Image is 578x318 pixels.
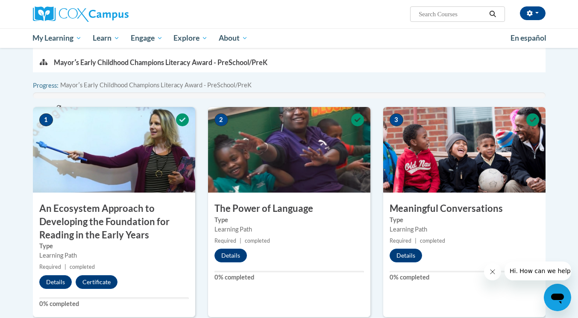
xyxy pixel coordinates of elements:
[383,202,546,215] h3: Meaningful Conversations
[87,28,125,48] a: Learn
[131,33,163,43] span: Engage
[168,28,213,48] a: Explore
[390,113,403,126] span: 3
[505,29,552,47] a: En español
[214,225,364,234] div: Learning Path
[70,264,95,270] span: completed
[214,215,364,225] label: Type
[39,251,189,260] div: Learning Path
[214,249,247,262] button: Details
[420,238,445,244] span: completed
[390,215,539,225] label: Type
[415,238,417,244] span: |
[208,202,370,215] h3: The Power of Language
[27,28,88,48] a: My Learning
[511,33,546,42] span: En español
[214,273,364,282] label: 0% completed
[65,264,66,270] span: |
[484,263,501,280] iframe: Close message
[214,238,236,244] span: Required
[390,249,422,262] button: Details
[125,28,168,48] a: Engage
[486,9,499,19] button: Search
[39,299,189,309] label: 0% completed
[240,238,241,244] span: |
[208,107,370,193] img: Course Image
[60,80,252,90] span: Mayorʹs Early Childhood Champions Literacy Award - PreSchool/PreK
[390,225,539,234] div: Learning Path
[5,6,69,13] span: Hi. How can we help?
[173,33,208,43] span: Explore
[383,107,546,193] img: Course Image
[93,33,120,43] span: Learn
[33,202,195,241] h3: An Ecosystem Approach to Developing the Foundation for Reading in the Early Years
[39,113,53,126] span: 1
[520,6,546,20] button: Account Settings
[39,275,72,289] button: Details
[544,284,571,311] iframe: Button to launch messaging window
[33,6,129,22] img: Cox Campus
[54,58,267,67] p: Mayorʹs Early Childhood Champions Literacy Award - PreSchool/PreK
[213,28,253,48] a: About
[20,28,558,48] div: Main menu
[76,275,117,289] button: Certificate
[33,107,195,193] img: Course Image
[505,262,571,280] iframe: Message from company
[390,273,539,282] label: 0% completed
[214,113,228,126] span: 2
[39,264,61,270] span: Required
[390,238,411,244] span: Required
[219,33,248,43] span: About
[32,33,82,43] span: My Learning
[39,241,189,251] label: Type
[418,9,486,19] input: Search Courses
[245,238,270,244] span: completed
[33,6,195,22] a: Cox Campus
[33,81,82,90] label: Progress:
